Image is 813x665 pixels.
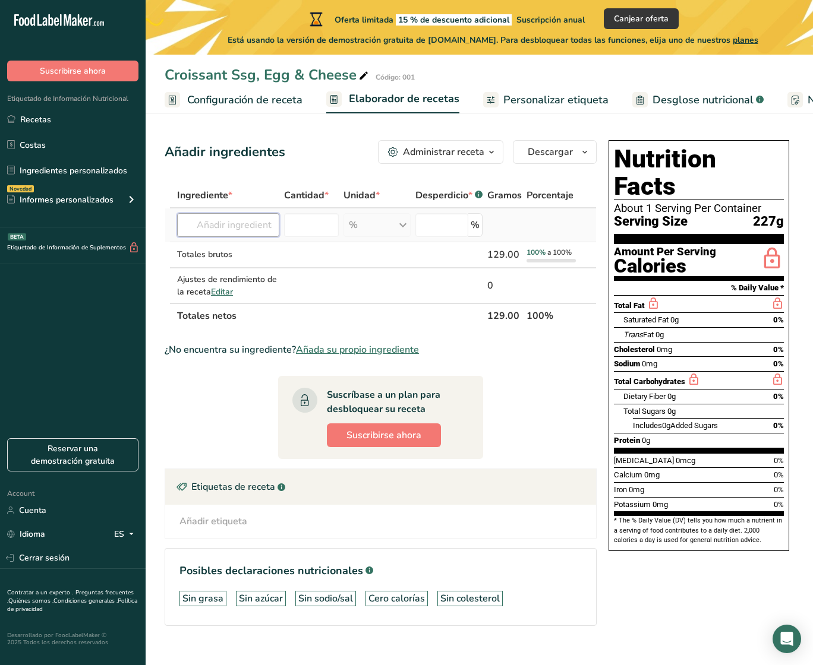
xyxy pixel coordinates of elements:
a: Elaborador de recetas [326,85,459,114]
div: 129.00 [487,248,522,262]
span: 0g [662,421,670,430]
span: Sodium [614,359,640,368]
span: Personalizar etiqueta [503,92,609,108]
span: 0% [774,485,784,494]
span: Está usando la versión de demostración gratuita de [DOMAIN_NAME]. Para desbloquear todas las func... [228,34,758,46]
div: Ajustes de rendimiento de la receta [177,273,279,298]
div: Sin sodio/sal [298,591,353,606]
th: Totales netos [175,303,485,328]
a: Condiciones generales . [53,597,118,605]
th: 100% [524,303,578,328]
div: Totales brutos [177,248,279,261]
div: Open Intercom Messenger [773,625,801,653]
div: Añadir ingredientes [165,142,285,162]
span: Descargar [528,145,573,159]
section: % Daily Value * [614,281,784,295]
div: Suscríbase a un plan para desbloquear su receta [327,388,459,416]
i: Trans [623,330,643,339]
span: Canjear oferta [614,12,669,25]
span: 100% [527,248,546,257]
span: Configuración de receta [187,92,302,108]
div: Desarrollado por FoodLabelMaker © 2025 Todos los derechos reservados [7,632,138,646]
span: 0g [667,407,676,416]
span: Fat [623,330,654,339]
div: Código: 001 [376,72,415,83]
span: Desglose nutricional [653,92,754,108]
div: Sin azúcar [239,591,283,606]
div: ¿No encuentra su ingrediente? [165,343,597,357]
input: Añadir ingrediente [177,213,279,237]
span: 0g [656,330,664,339]
span: Cholesterol [614,345,655,354]
div: Calories [614,258,716,275]
span: Cantidad [284,188,329,202]
span: 0% [773,392,784,401]
span: Unidad [344,188,380,202]
div: Sin colesterol [440,591,500,606]
span: 0mg [653,500,668,509]
div: Desperdicio [415,188,483,202]
span: 0g [667,392,676,401]
span: Suscribirse ahora [346,428,421,442]
a: Preguntas frecuentes . [7,588,134,605]
span: Ingrediente [177,188,232,202]
button: Administrar receta [378,140,503,164]
div: Añadir etiqueta [179,514,247,528]
div: Amount Per Serving [614,246,716,258]
span: Total Sugars [623,407,666,416]
span: Total Fat [614,301,645,310]
span: Añada su propio ingrediente [296,343,419,357]
div: Administrar receta [403,145,484,159]
span: 0% [774,500,784,509]
div: Novedad [7,185,34,192]
span: Includes Added Sugars [633,421,718,430]
span: a 100% [547,248,572,257]
a: Reservar una demostración gratuita [7,438,138,471]
button: Suscribirse ahora [327,423,441,447]
span: 0mg [657,345,672,354]
a: Configuración de receta [165,87,302,113]
span: Protein [614,436,640,445]
div: Cero calorías [368,591,425,606]
a: Política de privacidad [7,597,137,613]
span: Elaborador de recetas [349,91,459,107]
span: 0% [773,359,784,368]
a: Personalizar etiqueta [483,87,609,113]
button: Suscribirse ahora [7,61,138,81]
span: 0mg [642,359,657,368]
section: * The % Daily Value (DV) tells you how much a nutrient in a serving of food contributes to a dail... [614,516,784,545]
span: 0% [774,470,784,479]
span: Saturated Fat [623,315,669,324]
span: 0% [774,456,784,465]
a: Quiénes somos . [8,597,53,605]
span: Gramos [487,188,522,202]
span: 0% [773,315,784,324]
span: 15 % de descuento adicional [396,14,512,26]
span: Total Carbohydrates [614,377,685,386]
div: 0 [487,278,522,293]
h1: Posibles declaraciones nutricionales [179,563,582,579]
h1: Nutrition Facts [614,145,784,200]
span: [MEDICAL_DATA] [614,456,674,465]
span: Serving Size [614,214,688,229]
a: Desglose nutricional [632,87,764,113]
span: Calcium [614,470,642,479]
div: ES [114,527,138,541]
span: 0mcg [676,456,695,465]
span: Suscripción anual [516,14,585,26]
a: Contratar a un experto . [7,588,73,597]
span: Potassium [614,500,651,509]
div: Informes personalizados [7,194,114,206]
span: 0mg [644,470,660,479]
div: BETA [8,233,26,240]
span: 227g [753,214,784,229]
div: Etiquetas de receta [165,469,596,505]
button: Canjear oferta [604,8,679,29]
a: Idioma [7,524,45,544]
span: 0mg [629,485,644,494]
div: Sin grasa [182,591,223,606]
div: Oferta limitada [307,12,585,26]
div: Croissant Ssg, Egg & Cheese [165,64,371,85]
span: 0g [642,436,650,445]
span: Editar [211,286,233,297]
